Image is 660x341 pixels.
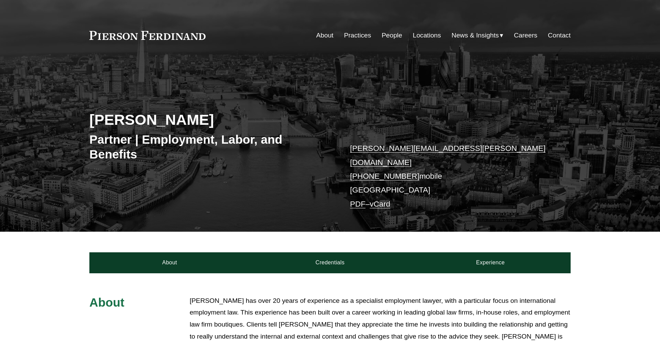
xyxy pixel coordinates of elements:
[413,29,441,42] a: Locations
[382,29,402,42] a: People
[350,200,365,208] a: PDF
[89,252,250,273] a: About
[89,296,124,309] span: About
[350,142,550,211] p: mobile [GEOGRAPHIC_DATA] –
[370,200,390,208] a: vCard
[514,29,537,42] a: Careers
[250,252,410,273] a: Credentials
[350,172,419,180] a: [PHONE_NUMBER]
[344,29,371,42] a: Practices
[89,111,330,129] h2: [PERSON_NAME]
[316,29,333,42] a: About
[548,29,571,42] a: Contact
[452,29,504,42] a: folder dropdown
[452,30,499,42] span: News & Insights
[89,132,330,162] h3: Partner | Employment, Labor, and Benefits
[350,144,546,166] a: [PERSON_NAME][EMAIL_ADDRESS][PERSON_NAME][DOMAIN_NAME]
[410,252,571,273] a: Experience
